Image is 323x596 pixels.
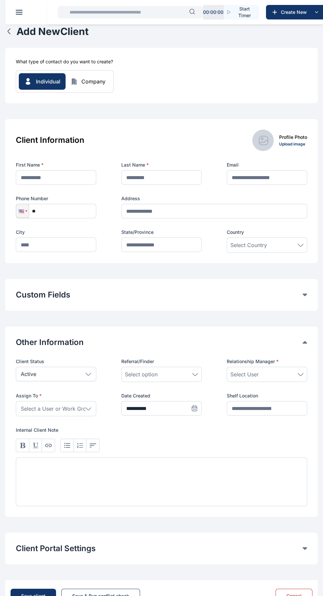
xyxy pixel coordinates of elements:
[16,25,89,37] h1: Add New Client
[16,337,303,348] button: Other Information
[16,204,29,218] div: United States: + 1
[16,290,307,300] div: Custom Fields
[16,358,96,365] label: Client Status
[21,405,93,413] span: Select a User or Work Group
[16,543,307,554] div: Client Portal Settings
[227,358,279,365] span: Relationship Manager
[230,370,259,378] span: Select User
[16,229,96,235] label: City
[203,9,223,16] p: 00 : 00 : 00
[278,9,312,16] span: Create New
[16,290,303,300] button: Custom Fields
[224,5,259,19] button: Start Timer
[235,6,254,19] span: Start Timer
[16,392,96,399] p: Assign To
[125,370,158,378] span: Select option
[121,392,202,399] label: Date Created
[121,229,202,235] label: State/Province
[36,78,60,85] span: Individual
[121,195,307,202] label: Address
[279,134,307,141] div: Profile Photo
[121,358,154,365] span: Referral/Finder
[230,241,267,249] span: Select Country
[16,162,96,168] label: First Name
[121,162,202,168] label: Last Name
[81,78,105,85] div: Company
[19,73,66,90] button: Individual
[16,543,303,554] button: Client Portal Settings
[279,141,305,146] a: Upload image
[21,370,36,378] p: Active
[16,195,96,202] label: Phone Number
[227,392,307,399] label: Shelf Location
[227,162,307,168] label: Email
[16,135,84,146] h3: Client Information
[16,427,307,433] p: Internal Client Note
[66,78,111,85] button: Company
[16,337,307,348] div: Other Information
[5,25,89,37] button: Add NewClient
[16,58,113,65] h5: What type of contact do you want to create?
[227,229,244,235] span: Country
